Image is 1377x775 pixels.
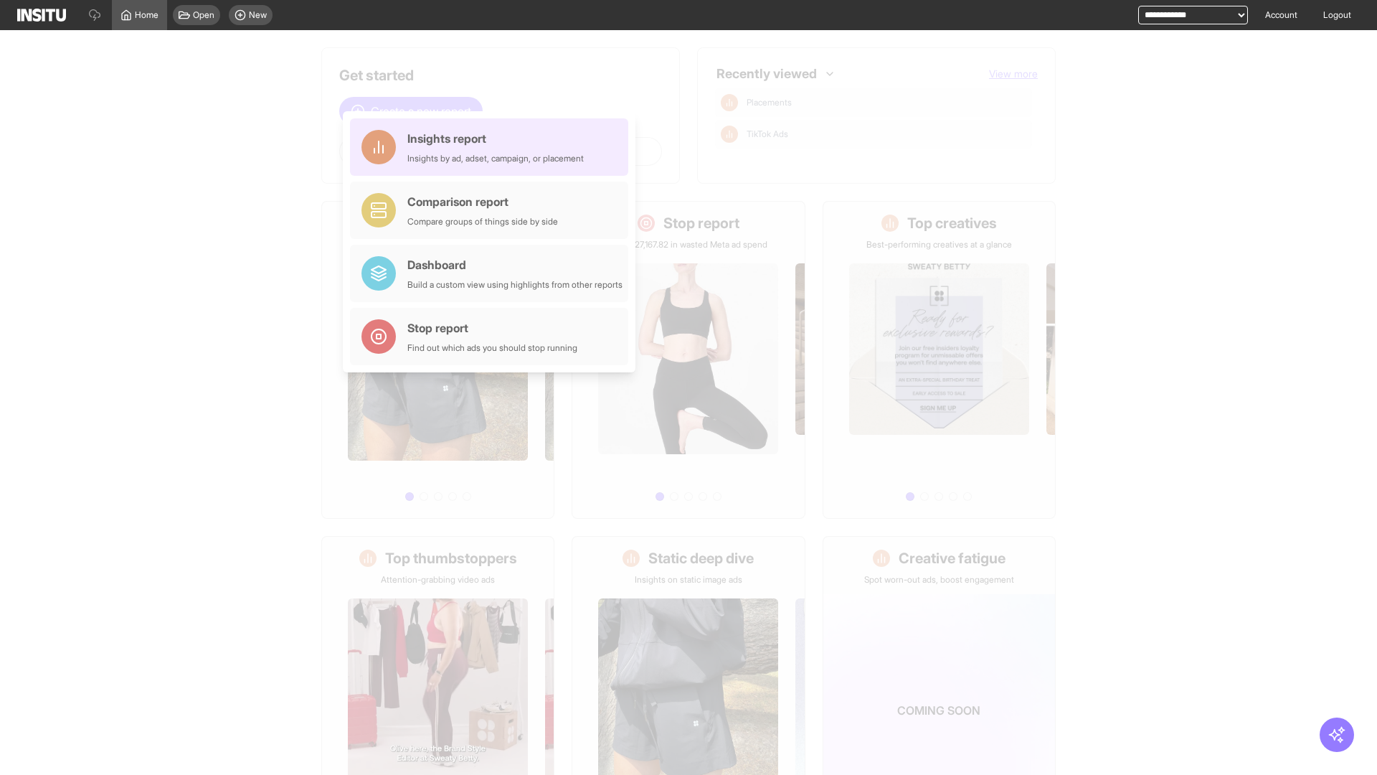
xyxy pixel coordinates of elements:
[407,279,623,291] div: Build a custom view using highlights from other reports
[407,153,584,164] div: Insights by ad, adset, campaign, or placement
[17,9,66,22] img: Logo
[407,319,577,337] div: Stop report
[407,130,584,147] div: Insights report
[407,256,623,273] div: Dashboard
[135,9,158,21] span: Home
[249,9,267,21] span: New
[407,342,577,354] div: Find out which ads you should stop running
[407,216,558,227] div: Compare groups of things side by side
[407,193,558,210] div: Comparison report
[193,9,214,21] span: Open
